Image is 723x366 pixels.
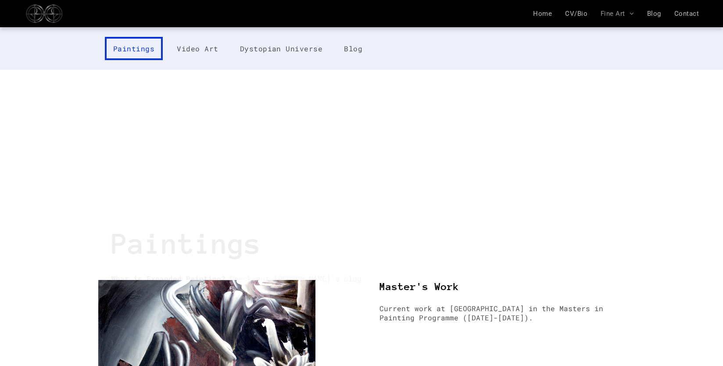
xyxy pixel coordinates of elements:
a: Blog [336,37,370,60]
a: Paintings [105,37,163,60]
span: Current work at [GEOGRAPHIC_DATA] in the Masters in Painting Programme ([DATE]-[DATE]). [379,304,603,322]
a: Video Art [169,37,225,60]
a: Dystopian Universe [233,37,330,60]
a: Fine Art [594,10,641,18]
a: Contact [668,10,705,18]
span: Master's Work [379,281,459,292]
a: CV/Bio [558,10,594,18]
span: Paintings [111,228,261,259]
a: Blog [641,10,668,18]
a: Home [526,10,558,18]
